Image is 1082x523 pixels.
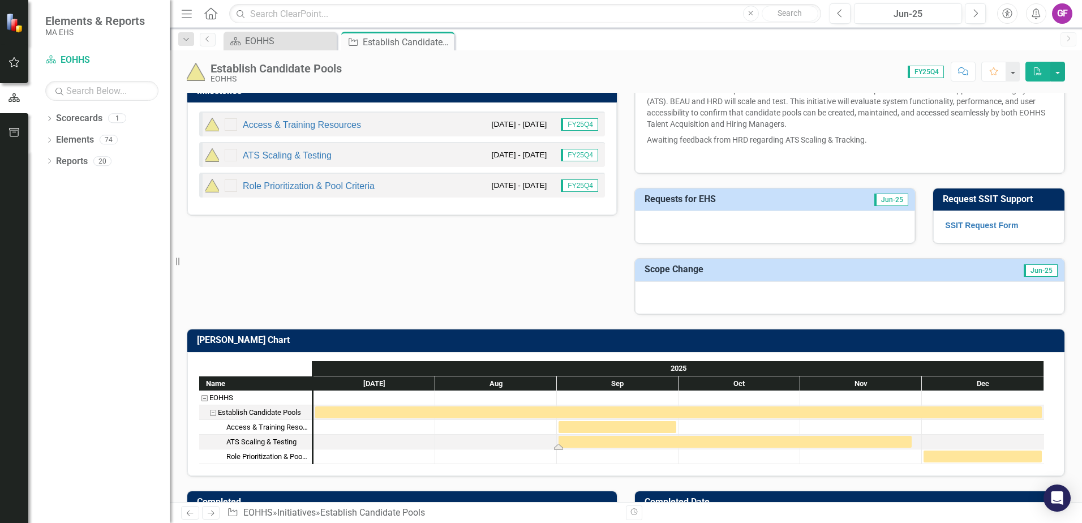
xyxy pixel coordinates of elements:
div: Role Prioritization & Pool Criteria [199,449,312,464]
div: Task: Start date: 2025-09-01 End date: 2025-11-28 [199,435,312,449]
img: At-risk [187,63,205,81]
div: Task: Start date: 2025-07-01 End date: 2025-12-31 [199,405,312,420]
div: Establish Candidate Pools [363,35,452,49]
span: FY25Q4 [561,179,598,192]
div: 2025 [314,361,1044,376]
a: Scorecards [56,112,102,125]
div: Establish Candidate Pools [199,405,312,420]
img: At-risk [205,118,219,131]
h3: Milestones [197,86,611,96]
small: MA EHS [45,28,145,37]
div: Task: Start date: 2025-09-01 End date: 2025-09-30 [199,420,312,435]
div: EOHHS [199,391,312,405]
input: Search ClearPoint... [229,4,821,24]
span: FY25Q4 [561,118,598,131]
div: Task: Start date: 2025-12-01 End date: 2025-12-31 [924,451,1042,462]
span: Search [778,8,802,18]
div: Establish Candidate Pools [320,507,425,518]
span: FY25Q4 [908,66,944,78]
p: Ensure the successful implementation of a centralized candidate pool for EOHHS in the Applicant T... [647,82,1053,132]
div: ATS Scaling & Testing [199,435,312,449]
div: Establish Candidate Pools [211,62,342,75]
div: Oct [679,376,800,391]
div: Role Prioritization & Pool Criteria [226,449,308,464]
h3: Completed [197,497,611,507]
small: [DATE] - [DATE] [492,180,547,191]
img: ClearPoint Strategy [6,13,25,33]
h3: Requests for EHS [645,194,822,204]
h3: Completed Date [645,497,1059,507]
a: EOHHS [45,54,158,67]
span: Jun-25 [1024,264,1058,277]
p: Awaiting feedback from HRD regarding ATS Scaling & Tracking. [647,132,1053,148]
div: EOHHS [211,75,342,83]
a: ATS Scaling & Testing [243,151,332,160]
button: GF [1052,3,1072,24]
div: » » [227,507,617,520]
div: 74 [100,135,118,145]
a: SSIT Request Form [945,221,1018,230]
div: Dec [922,376,1044,391]
div: 1 [108,114,126,123]
a: Elements [56,134,94,147]
h3: Scope Change [645,264,904,275]
div: Access & Training Resources [199,420,312,435]
img: At-risk [205,179,219,192]
div: Task: Start date: 2025-12-01 End date: 2025-12-31 [199,449,312,464]
div: Task: Start date: 2025-07-01 End date: 2025-12-31 [315,406,1042,418]
div: Aug [435,376,557,391]
div: EOHHS [245,34,334,48]
img: At-risk [205,148,219,162]
div: 20 [93,156,111,166]
small: [DATE] - [DATE] [492,119,547,130]
div: Open Intercom Messenger [1044,485,1071,512]
div: ATS Scaling & Testing [226,435,297,449]
h3: [PERSON_NAME] Chart [197,335,1059,345]
div: EOHHS [209,391,233,405]
button: Jun-25 [854,3,962,24]
div: Jun-25 [858,7,958,21]
a: Reports [56,155,88,168]
span: FY25Q4 [561,149,598,161]
input: Search Below... [45,81,158,101]
div: Jul [314,376,435,391]
div: Access & Training Resources [226,420,308,435]
a: EOHHS [226,34,334,48]
a: Initiatives [277,507,316,518]
h3: Request SSIT Support [943,194,1059,204]
span: Jun-25 [874,194,908,206]
div: Task: Start date: 2025-09-01 End date: 2025-09-30 [559,421,676,433]
div: Nov [800,376,922,391]
div: Establish Candidate Pools [218,405,301,420]
div: Task: EOHHS Start date: 2025-07-01 End date: 2025-07-02 [199,391,312,405]
a: EOHHS [243,507,273,518]
button: Search [762,6,818,22]
a: Access & Training Resources [243,120,361,130]
a: Role Prioritization & Pool Criteria [243,181,375,191]
div: Task: Start date: 2025-09-01 End date: 2025-11-28 [559,436,912,448]
div: Name [199,376,312,391]
div: Sep [557,376,679,391]
small: [DATE] - [DATE] [492,149,547,160]
span: Elements & Reports [45,14,145,28]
